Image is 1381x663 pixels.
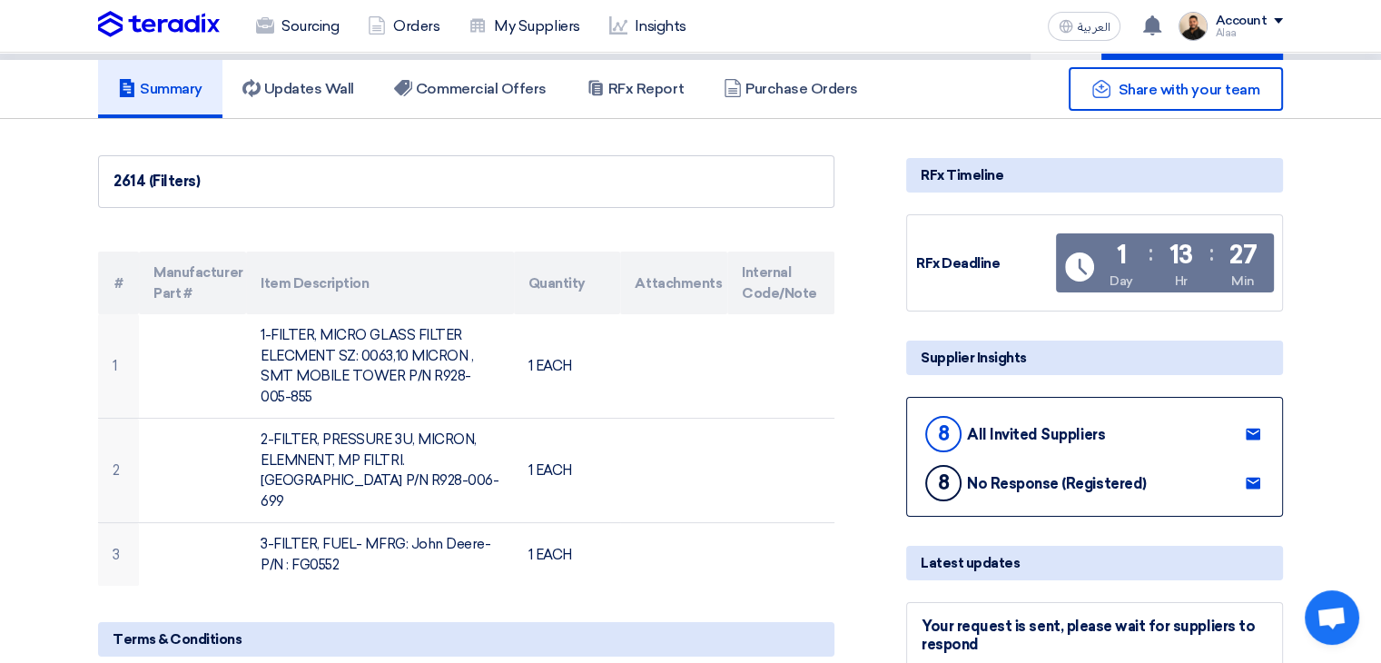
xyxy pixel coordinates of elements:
[514,419,621,523] td: 1 EACH
[514,314,621,419] td: 1 EACH
[620,252,727,314] th: Attachments
[1116,242,1126,268] div: 1
[595,6,701,46] a: Insights
[1179,12,1208,41] img: MAA_1717931611039.JPG
[704,60,878,118] a: Purchase Orders
[1110,272,1133,291] div: Day
[1305,590,1359,645] div: Open chat
[246,252,513,314] th: Item Description
[916,253,1052,274] div: RFx Deadline
[1209,237,1214,270] div: :
[1048,12,1120,41] button: العربية
[454,6,594,46] a: My Suppliers
[246,314,513,419] td: 1-FILTER, MICRO GLASS FILTER ELECMENT SZ: 0063,10 MICRON , SMT MOBILE TOWER P/N R928-005-855
[246,419,513,523] td: 2-FILTER, PRESSURE 3U, MICRON, ELEMNENT, MP FILTRI. [GEOGRAPHIC_DATA] P/N R928-006-699
[98,252,139,314] th: #
[242,6,353,46] a: Sourcing
[922,618,1268,652] div: Your request is sent, please wait for suppliers to respond
[98,60,222,118] a: Summary
[1215,14,1267,29] div: Account
[967,426,1105,443] div: All Invited Suppliers
[567,60,704,118] a: RFx Report
[98,419,139,523] td: 2
[118,80,202,98] h5: Summary
[1119,81,1259,98] span: Share with your team
[906,341,1283,375] div: Supplier Insights
[1229,242,1257,268] div: 27
[587,80,684,98] h5: RFx Report
[925,416,962,452] div: 8
[1175,272,1188,291] div: Hr
[514,523,621,587] td: 1 EACH
[113,629,242,649] span: Terms & Conditions
[98,11,220,38] img: Teradix logo
[353,6,454,46] a: Orders
[967,475,1146,492] div: No Response (Registered)
[1149,237,1153,270] div: :
[925,465,962,501] div: 8
[222,60,374,118] a: Updates Wall
[1077,21,1110,34] span: العربية
[113,171,819,193] div: 2614 (Filters)
[724,80,858,98] h5: Purchase Orders
[374,60,567,118] a: Commercial Offers
[906,546,1283,580] div: Latest updates
[98,314,139,419] td: 1
[906,158,1283,193] div: RFx Timeline
[394,80,547,98] h5: Commercial Offers
[1231,272,1255,291] div: Min
[1169,242,1193,268] div: 13
[727,252,834,314] th: Internal Code/Note
[246,523,513,587] td: 3-FILTER, FUEL- MFRG: John Deere- P/N : FG0552
[242,80,354,98] h5: Updates Wall
[139,252,246,314] th: Manufacturer Part #
[514,252,621,314] th: Quantity
[98,523,139,587] td: 3
[1215,28,1283,38] div: Alaa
